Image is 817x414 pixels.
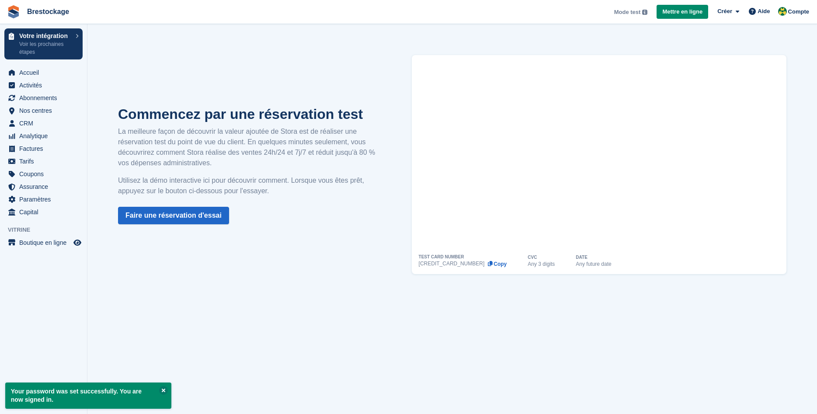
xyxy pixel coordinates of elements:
[4,168,83,180] a: menu
[19,92,72,104] span: Abonnements
[19,130,72,142] span: Analytique
[778,7,787,16] img: Gérant
[19,33,71,39] p: Votre intégration
[7,5,20,18] img: stora-icon-8386f47178a22dfd0bd8f6a31ec36ba5ce8667c1dd55bd0f319d3a0aa187defe.svg
[614,8,641,17] span: Mode test
[419,55,779,255] iframe: How to Place a Test Booking
[19,168,72,180] span: Coupons
[19,117,72,129] span: CRM
[118,175,386,196] p: Utilisez la démo interactive ici pour découvrir comment. Lorsque vous êtes prêt, appuyez sur le b...
[8,226,87,234] span: Vitrine
[19,193,72,205] span: Paramètres
[487,261,507,267] button: Copy
[5,383,171,409] p: Your password was set successfully. You are now signed in.
[758,7,770,16] span: Aide
[24,4,73,19] a: Brestockage
[528,261,555,267] div: Any 3 digits
[4,237,83,249] a: menu
[662,7,702,16] span: Mettre en ligne
[118,126,386,168] p: La meilleure façon de découvrir la valeur ajoutée de Stora est de réaliser une réservation test d...
[4,143,83,155] a: menu
[19,104,72,117] span: Nos centres
[4,181,83,193] a: menu
[4,92,83,104] a: menu
[118,106,363,122] strong: Commencez par une réservation test
[19,206,72,218] span: Capital
[4,117,83,129] a: menu
[19,237,72,249] span: Boutique en ligne
[419,261,485,266] div: [CREDIT_CARD_NUMBER]
[72,237,83,248] a: Boutique d'aperçu
[576,255,587,260] div: DATE
[19,79,72,91] span: Activités
[642,10,647,15] img: icon-info-grey-7440780725fd019a000dd9b08b2336e03edf1995a4989e88bcd33f0948082b44.svg
[19,143,72,155] span: Factures
[4,206,83,218] a: menu
[19,155,72,167] span: Tarifs
[4,28,83,59] a: Votre intégration Voir les prochaines étapes
[19,66,72,79] span: Accueil
[717,7,732,16] span: Créer
[528,255,537,260] div: CVC
[4,130,83,142] a: menu
[4,79,83,91] a: menu
[118,207,229,224] a: Faire une réservation d'essai
[788,7,809,16] span: Compte
[419,255,464,259] div: TEST CARD NUMBER
[4,66,83,79] a: menu
[657,5,708,19] a: Mettre en ligne
[19,181,72,193] span: Assurance
[4,155,83,167] a: menu
[19,40,71,56] p: Voir les prochaines étapes
[576,261,611,267] div: Any future date
[4,104,83,117] a: menu
[4,193,83,205] a: menu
